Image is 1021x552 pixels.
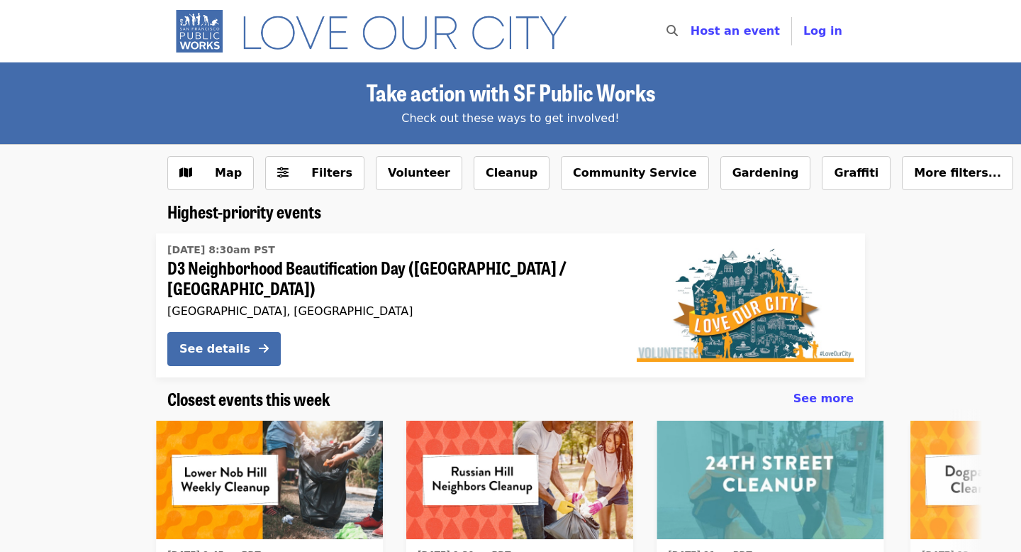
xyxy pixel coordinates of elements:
span: Highest-priority events [167,199,321,223]
div: Check out these ways to get involved! [167,110,854,127]
span: D3 Neighborhood Beautification Day ([GEOGRAPHIC_DATA] / [GEOGRAPHIC_DATA]) [167,258,614,299]
button: Community Service [561,156,709,190]
span: Map [215,166,242,180]
img: SF Public Works - Home [167,9,588,54]
button: More filters... [902,156,1013,190]
a: See details for "D3 Neighborhood Beautification Day (North Beach / Russian Hill)" [156,233,865,377]
button: Graffiti [822,156,891,190]
img: Russian Hill Neighbors Cleanup organized by Together SF [406,421,633,540]
button: See details [167,332,281,366]
button: Gardening [720,156,811,190]
button: Show map view [167,156,254,190]
a: Closest events this week [167,389,330,409]
time: [DATE] 8:30am PST [167,243,275,258]
i: arrow-right icon [259,342,269,355]
div: See details [179,341,250,358]
span: Filters [311,166,352,180]
img: 24th Street Cleanup organized by SF Public Works [657,421,883,540]
span: Log in [803,24,842,38]
i: sliders-h icon [277,166,289,180]
img: D3 Neighborhood Beautification Day (North Beach / Russian Hill) organized by SF Public Works [637,248,854,362]
i: map icon [179,166,192,180]
button: Volunteer [376,156,462,190]
span: More filters... [914,166,1001,180]
i: search icon [666,24,678,38]
button: Log in [792,17,854,45]
a: Host an event [691,24,780,38]
a: See more [793,390,854,407]
button: Filters (0 selected) [265,156,364,190]
input: Search [686,14,698,48]
span: See more [793,392,854,405]
img: Lower Nob Hill Weekly Cleanup organized by Together SF [156,421,383,540]
div: [GEOGRAPHIC_DATA], [GEOGRAPHIC_DATA] [167,304,614,318]
span: Take action with SF Public Works [367,75,655,109]
button: Cleanup [474,156,549,190]
div: Closest events this week [156,389,865,409]
span: Closest events this week [167,386,330,411]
